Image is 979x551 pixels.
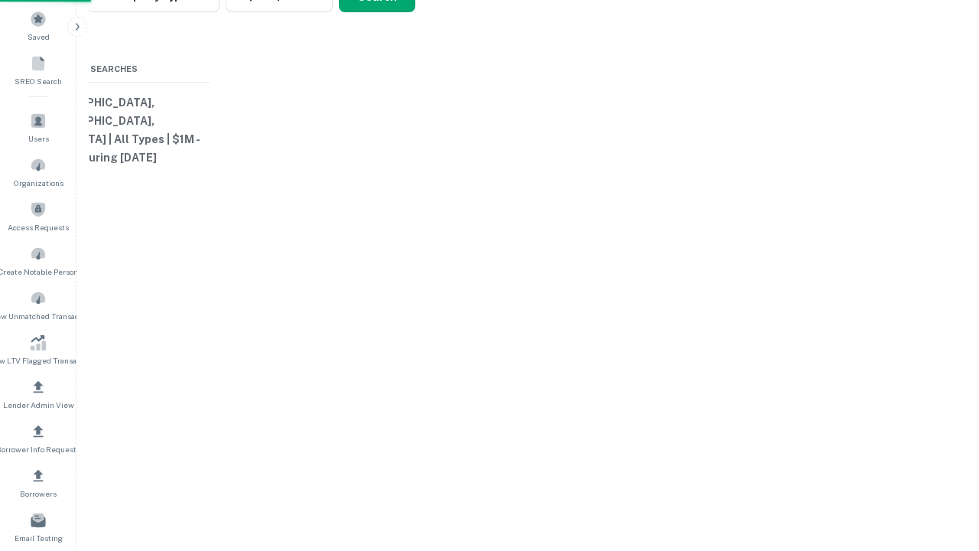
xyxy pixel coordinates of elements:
[5,284,72,325] a: Review Unmatched Transactions
[5,417,72,458] a: Borrower Info Requests
[5,506,72,547] a: Email Testing
[5,461,72,503] a: Borrowers
[28,31,50,43] span: Saved
[903,429,979,502] iframe: Chat Widget
[5,5,72,46] a: Saved
[5,240,72,281] a: Create Notable Person
[15,75,62,87] span: SREO Search
[5,106,72,148] a: Users
[5,151,72,192] a: Organizations
[5,373,72,414] a: Lender Admin View
[8,221,69,233] span: Access Requests
[3,399,74,411] span: Lender Admin View
[20,487,57,500] span: Borrowers
[28,132,49,145] span: Users
[5,49,72,90] a: SREO Search
[5,195,72,236] a: Access Requests
[5,328,72,370] a: Review LTV Flagged Transactions
[14,177,63,189] span: Organizations
[15,532,63,544] span: Email Testing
